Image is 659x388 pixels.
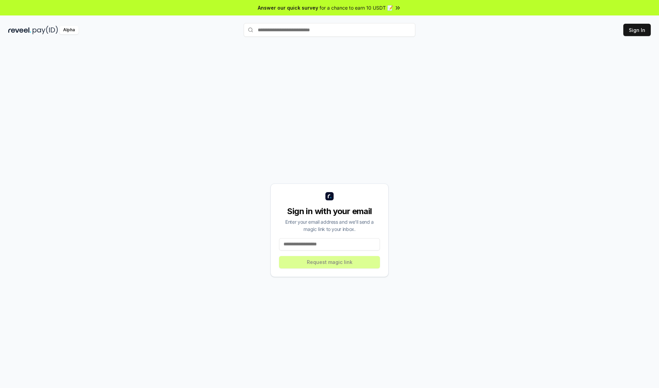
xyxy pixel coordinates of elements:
div: Sign in with your email [279,206,380,217]
img: reveel_dark [8,26,31,34]
span: Answer our quick survey [258,4,318,11]
span: for a chance to earn 10 USDT 📝 [320,4,393,11]
img: logo_small [325,192,334,200]
button: Sign In [623,24,651,36]
div: Enter your email address and we’ll send a magic link to your inbox. [279,218,380,233]
div: Alpha [59,26,79,34]
img: pay_id [33,26,58,34]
